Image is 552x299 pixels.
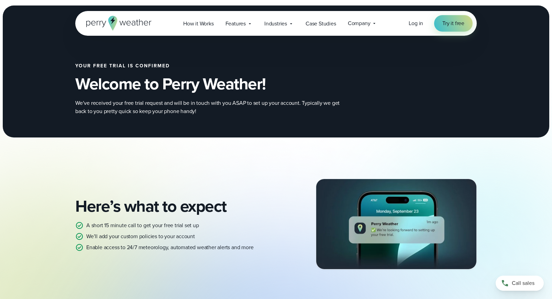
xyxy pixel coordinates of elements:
span: How it Works [183,20,214,28]
h2: Your free trial is confirmed [75,63,374,69]
h2: Welcome to Perry Weather! [75,74,374,93]
span: Case Studies [306,20,336,28]
a: Try it free [434,15,473,32]
a: How it Works [177,16,220,31]
a: Log in [409,19,423,27]
a: Call sales [496,276,544,291]
span: Call sales [512,279,534,287]
p: A short 15 minute call to get your free trial set up [86,221,199,230]
span: Company [348,19,371,27]
span: Features [225,20,246,28]
p: Enable access to 24/7 meteorology, automated weather alerts and more [86,243,253,252]
span: Industries [264,20,287,28]
p: We’ll add your custom policies to your account [86,232,195,241]
a: Case Studies [300,16,342,31]
span: Try it free [442,19,464,27]
p: We’ve received your free trial request and will be in touch with you ASAP to set up your account.... [75,99,350,115]
h2: Here’s what to expect [75,197,271,216]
